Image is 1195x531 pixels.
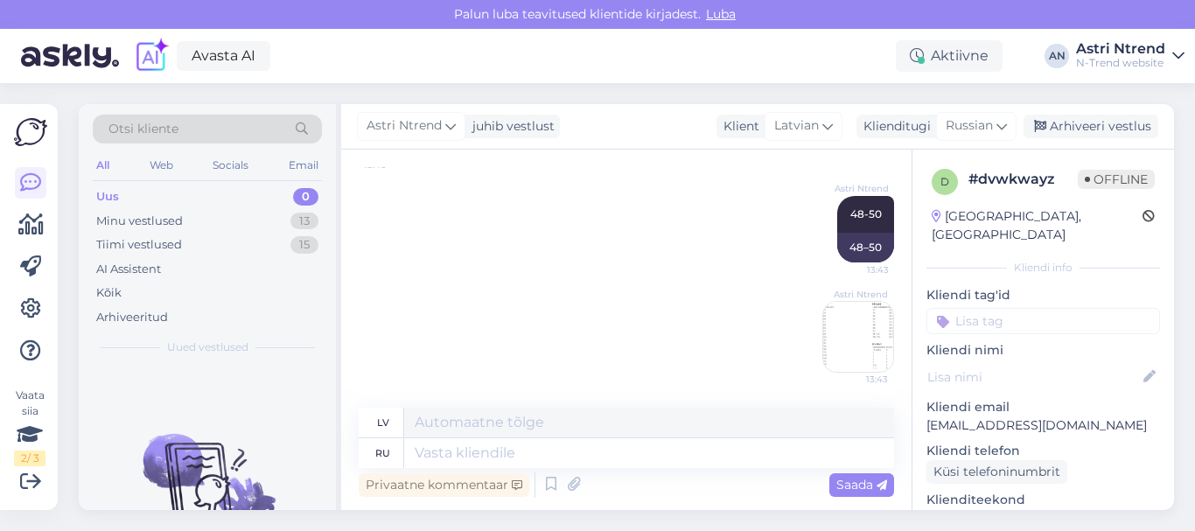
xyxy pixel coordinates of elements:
[716,117,759,136] div: Klient
[375,438,390,468] div: ru
[926,286,1160,304] p: Kliendi tag'id
[822,288,888,301] span: Astri Ntrend
[926,308,1160,334] input: Lisa tag
[822,373,888,386] span: 13:43
[926,416,1160,435] p: [EMAIL_ADDRESS][DOMAIN_NAME]
[932,207,1143,244] div: [GEOGRAPHIC_DATA], [GEOGRAPHIC_DATA]
[285,154,322,177] div: Email
[290,236,318,254] div: 15
[926,398,1160,416] p: Kliendi email
[926,442,1160,460] p: Kliendi telefon
[96,309,168,326] div: Arhiveeritud
[1078,170,1155,189] span: Offline
[146,154,177,177] div: Web
[14,451,45,466] div: 2 / 3
[927,367,1140,387] input: Lisa nimi
[465,117,555,136] div: juhib vestlust
[823,302,893,372] img: Attachment
[1076,42,1165,56] div: Astri Ntrend
[290,213,318,230] div: 13
[96,284,122,302] div: Kõik
[1045,44,1069,68] div: AN
[836,477,887,493] span: Saada
[293,188,318,206] div: 0
[701,6,741,22] span: Luba
[96,261,161,278] div: AI Assistent
[96,188,119,206] div: Uus
[926,341,1160,360] p: Kliendi nimi
[823,263,889,276] span: 13:43
[377,408,389,437] div: lv
[896,40,1003,72] div: Aktiivne
[133,38,170,74] img: explore-ai
[926,260,1160,276] div: Kliendi info
[850,207,882,220] span: 48-50
[837,233,894,262] div: 48–50
[14,118,47,146] img: Askly Logo
[926,460,1067,484] div: Küsi telefoninumbrit
[209,154,252,177] div: Socials
[856,117,931,136] div: Klienditugi
[96,213,183,230] div: Minu vestlused
[167,339,248,355] span: Uued vestlused
[96,236,182,254] div: Tiimi vestlused
[359,473,529,497] div: Privaatne kommentaar
[14,388,45,466] div: Vaata siia
[1076,56,1165,70] div: N-Trend website
[926,491,1160,509] p: Klienditeekond
[108,120,178,138] span: Otsi kliente
[940,175,949,188] span: d
[93,154,113,177] div: All
[968,169,1078,190] div: # dvwkwayz
[1076,42,1185,70] a: Astri NtrendN-Trend website
[367,116,442,136] span: Astri Ntrend
[1024,115,1158,138] div: Arhiveeri vestlus
[177,41,270,71] a: Avasta AI
[823,182,889,195] span: Astri Ntrend
[774,116,819,136] span: Latvian
[946,116,993,136] span: Russian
